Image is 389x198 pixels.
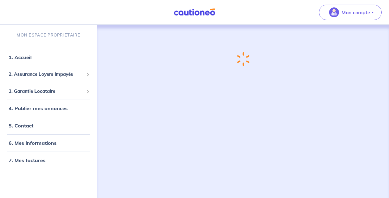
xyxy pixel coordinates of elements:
a: 7. Mes factures [9,157,45,163]
a: 6. Mes informations [9,140,56,146]
p: MON ESPACE PROPRIÉTAIRE [17,32,80,38]
img: loading-spinner [237,52,249,66]
img: Cautioneo [171,8,218,16]
div: 1. Accueil [2,51,95,63]
div: 3. Garantie Locataire [2,85,95,97]
div: 4. Publier mes annonces [2,102,95,114]
div: 2. Assurance Loyers Impayés [2,68,95,80]
a: 5. Contact [9,123,33,129]
div: 5. Contact [2,119,95,132]
div: 7. Mes factures [2,154,95,166]
p: Mon compte [341,9,370,16]
span: 3. Garantie Locataire [9,88,84,95]
span: 2. Assurance Loyers Impayés [9,71,84,78]
a: 1. Accueil [9,54,31,60]
div: 6. Mes informations [2,137,95,149]
button: illu_account_valid_menu.svgMon compte [319,5,382,20]
a: 4. Publier mes annonces [9,105,68,111]
img: illu_account_valid_menu.svg [329,7,339,17]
